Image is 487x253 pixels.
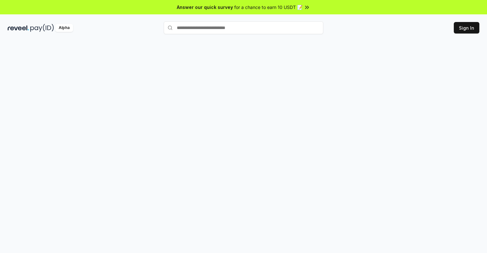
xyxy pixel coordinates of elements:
[234,4,303,11] span: for a chance to earn 10 USDT 📝
[8,24,29,32] img: reveel_dark
[454,22,479,33] button: Sign In
[177,4,233,11] span: Answer our quick survey
[55,24,73,32] div: Alpha
[30,24,54,32] img: pay_id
